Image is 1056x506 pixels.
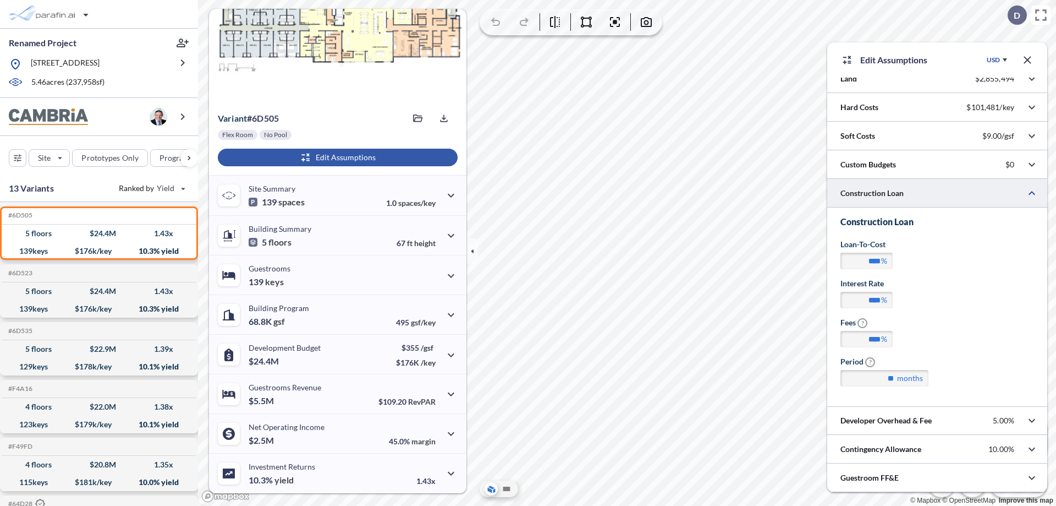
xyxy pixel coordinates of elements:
span: floors [268,237,291,248]
p: Flex Room [222,130,253,139]
span: Variant [218,113,247,123]
h5: Click to copy the code [6,269,32,277]
label: Interest Rate [840,278,884,289]
p: $101,481/key [966,102,1014,112]
p: # 6d505 [218,113,279,124]
p: Net Operating Income [249,422,324,432]
p: 10.00% [988,444,1014,454]
p: 1.43x [416,476,436,486]
p: 5.46 acres ( 237,958 sf) [31,77,105,89]
label: Period [840,356,875,367]
p: D [1014,10,1020,20]
p: Renamed Project [9,37,76,49]
p: Custom Budgets [840,159,896,170]
button: Aerial View [485,482,498,496]
p: 10.3% [249,475,294,486]
p: Developer Overhead & Fee [840,415,932,426]
p: Hard Costs [840,102,878,113]
h5: Click to copy the code [6,385,32,393]
p: No Pool [264,130,287,139]
p: 45.0% [389,437,436,446]
span: ft [407,238,413,248]
p: $109.20 [378,397,436,406]
label: % [881,295,887,306]
a: Mapbox homepage [201,490,250,503]
p: 67 [397,238,436,248]
p: 5 [249,237,291,248]
p: Guestroom FF&E [840,472,899,483]
p: Program [159,153,190,164]
h5: Click to copy the code [6,327,32,335]
p: Guestrooms Revenue [249,383,321,392]
span: spaces [278,197,305,208]
p: Prototypes Only [81,153,139,164]
label: Fees [840,317,867,328]
p: 139 [249,197,305,208]
button: Edit Assumptions [218,149,458,166]
button: Site Plan [500,482,513,496]
p: Building Program [249,303,309,313]
div: USD [987,56,1000,64]
p: Building Summary [249,224,311,233]
p: Development Budget [249,343,321,352]
p: 5.00% [993,416,1014,426]
button: Ranked by Yield [110,179,193,197]
p: 68.8K [249,316,285,327]
p: Contingency Allowance [840,444,921,455]
p: Guestrooms [249,264,290,273]
img: BrandImage [9,108,88,126]
p: $2,855,494 [975,74,1014,84]
span: Yield [157,183,175,194]
button: Site [29,149,70,167]
p: 139 [249,276,284,287]
a: Improve this map [999,497,1053,504]
span: gsf [273,316,285,327]
a: Mapbox [910,497,941,504]
span: margin [411,437,436,446]
span: yield [274,475,294,486]
p: 13 Variants [9,182,54,195]
p: 1.0 [386,198,436,208]
h5: Click to copy the code [6,443,32,450]
span: ? [865,357,875,367]
p: Investment Returns [249,462,315,471]
label: months [897,373,923,384]
p: Soft Costs [840,130,875,142]
p: $5.5M [249,395,276,406]
button: Program [150,149,210,167]
p: Site [38,153,51,164]
p: $176K [396,358,436,367]
span: spaces/key [398,198,436,208]
img: user logo [150,108,167,126]
p: $0 [1005,160,1014,170]
label: Loan-to-Cost [840,239,886,250]
p: Site Summary [249,184,295,193]
p: $24.4M [249,356,280,367]
p: $9.00/gsf [982,131,1014,141]
a: OpenStreetMap [942,497,996,504]
p: $355 [396,343,436,352]
span: keys [265,276,284,287]
p: Land [840,73,857,84]
p: 495 [396,318,436,327]
label: % [881,334,887,345]
span: /key [421,358,436,367]
span: /gsf [421,343,433,352]
h5: Click to copy the code [6,211,32,219]
p: [STREET_ADDRESS] [31,57,100,71]
span: RevPAR [408,397,436,406]
h3: Construction Loan [840,216,1034,227]
p: $2.5M [249,435,276,446]
p: Edit Assumptions [860,53,927,67]
span: ? [857,318,867,328]
label: % [881,255,887,266]
button: Prototypes Only [72,149,148,167]
span: height [414,238,436,248]
span: gsf/key [411,318,436,327]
